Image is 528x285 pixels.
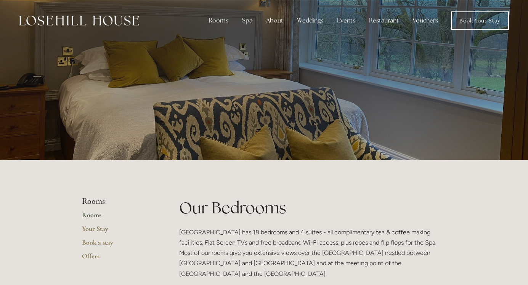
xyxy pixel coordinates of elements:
div: Rooms [202,13,234,28]
img: Losehill House [19,16,139,26]
li: Rooms [82,197,155,207]
div: Weddings [291,13,329,28]
div: About [260,13,289,28]
a: Vouchers [406,13,444,28]
div: Restaurant [363,13,405,28]
div: Events [331,13,361,28]
h1: Our Bedrooms [179,197,446,219]
a: Rooms [82,211,155,224]
div: Spa [236,13,258,28]
a: Your Stay [82,224,155,238]
a: Book a stay [82,238,155,252]
p: [GEOGRAPHIC_DATA] has 18 bedrooms and 4 suites - all complimentary tea & coffee making facilities... [179,227,446,279]
a: Book Your Stay [451,11,509,30]
a: Offers [82,252,155,266]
